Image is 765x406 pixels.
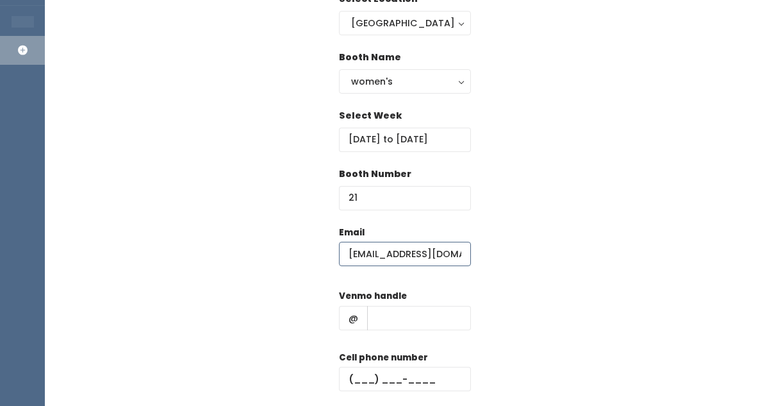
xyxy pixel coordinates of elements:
[339,109,402,123] label: Select Week
[339,306,368,330] span: @
[339,69,471,94] button: women's
[339,11,471,35] button: [GEOGRAPHIC_DATA]
[339,242,471,266] input: @ .
[339,128,471,152] input: Select week
[339,351,428,364] label: Cell phone number
[351,16,459,30] div: [GEOGRAPHIC_DATA]
[339,226,365,239] label: Email
[339,290,407,303] label: Venmo handle
[339,186,471,210] input: Booth Number
[339,51,401,64] label: Booth Name
[339,367,471,391] input: (___) ___-____
[351,74,459,89] div: women's
[339,167,411,181] label: Booth Number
